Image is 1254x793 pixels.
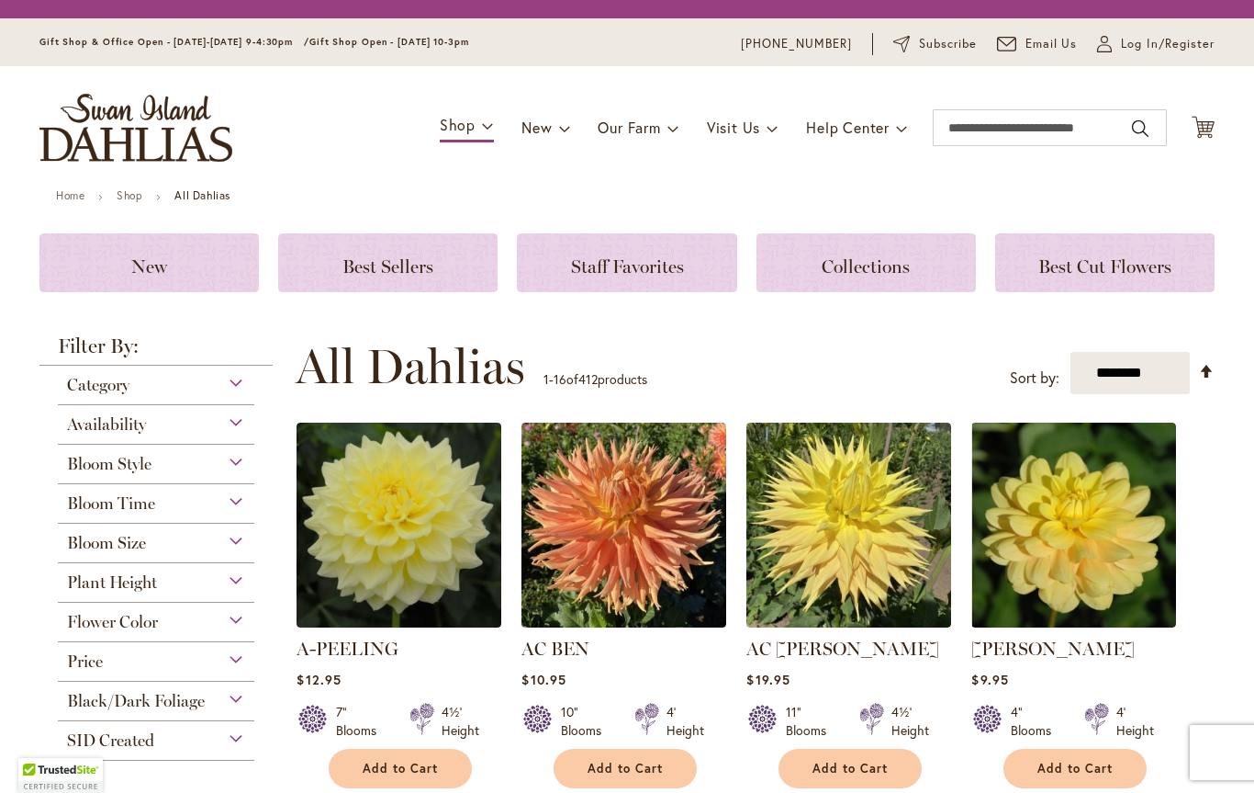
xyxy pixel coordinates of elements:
span: Subscribe [919,35,977,53]
a: Best Cut Flowers [995,233,1215,292]
span: Flower Color [67,612,158,632]
span: Best Sellers [342,255,433,278]
span: 16 [554,370,566,388]
a: AC Jeri [746,614,951,631]
span: Log In/Register [1121,35,1215,53]
div: 4' Height [666,703,704,740]
a: A-PEELING [297,638,398,660]
button: Add to Cart [554,749,697,788]
span: Help Center [806,118,890,137]
iframe: Launch Accessibility Center [14,728,65,779]
a: Shop [117,188,142,202]
a: Email Us [997,35,1078,53]
span: Bloom Style [67,454,151,474]
span: Bloom Size [67,533,146,553]
a: Best Sellers [278,233,498,292]
span: Shop [440,115,476,134]
button: Search [1132,114,1148,143]
a: AC BEN [521,638,589,660]
span: Add to Cart [812,761,888,776]
span: Collections [822,255,910,278]
div: 10" Blooms [561,703,612,740]
img: AC BEN [521,423,726,628]
img: AC Jeri [746,423,951,628]
span: Add to Cart [588,761,663,776]
a: AHOY MATEY [971,614,1176,631]
span: Gift Shop Open - [DATE] 10-3pm [309,36,469,48]
button: Add to Cart [329,749,472,788]
a: A-Peeling [297,614,501,631]
span: Plant Height [67,572,157,593]
a: store logo [39,94,232,162]
div: 4½' Height [891,703,929,740]
a: [PERSON_NAME] [971,638,1135,660]
span: Our Farm [598,118,660,137]
div: 7" Blooms [336,703,387,740]
button: Add to Cart [778,749,922,788]
span: Visit Us [707,118,760,137]
span: New [131,255,167,278]
span: Price [67,651,103,672]
span: $12.95 [297,671,341,688]
span: Availability [67,414,146,435]
img: A-Peeling [297,423,501,628]
div: 4" Blooms [1011,703,1062,740]
span: $10.95 [521,671,565,688]
a: Staff Favorites [517,233,736,292]
span: Add to Cart [1037,761,1113,776]
span: Category [67,375,129,395]
p: - of products [543,365,647,394]
div: 11" Blooms [786,703,837,740]
span: All Dahlias [296,339,525,394]
a: Collections [756,233,976,292]
span: $9.95 [971,671,1008,688]
strong: All Dahlias [174,188,230,202]
span: $19.95 [746,671,789,688]
a: New [39,233,259,292]
strong: Filter By: [39,336,273,366]
a: Home [56,188,84,202]
div: 4½' Height [442,703,479,740]
span: Bloom Time [67,493,155,514]
a: [PHONE_NUMBER] [741,35,852,53]
span: Best Cut Flowers [1038,255,1171,278]
a: Log In/Register [1097,35,1215,53]
div: 4' Height [1116,703,1154,740]
a: AC [PERSON_NAME] [746,638,939,660]
span: Black/Dark Foliage [67,691,205,711]
button: Add to Cart [1003,749,1147,788]
span: 1 [543,370,549,388]
span: Email Us [1025,35,1078,53]
img: AHOY MATEY [971,423,1176,628]
span: 412 [578,370,598,388]
span: SID Created [67,731,154,751]
span: New [521,118,552,137]
a: AC BEN [521,614,726,631]
a: Subscribe [893,35,977,53]
label: Sort by: [1010,361,1059,395]
span: Add to Cart [363,761,438,776]
span: Staff Favorites [571,255,684,278]
span: Gift Shop & Office Open - [DATE]-[DATE] 9-4:30pm / [39,36,309,48]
